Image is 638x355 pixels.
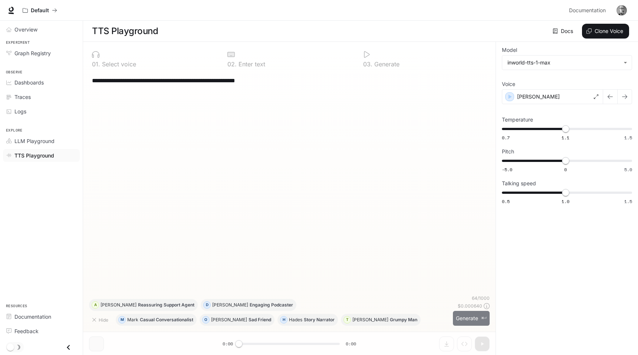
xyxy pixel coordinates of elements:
span: TTS Playground [14,152,54,159]
p: [PERSON_NAME] [212,303,248,307]
button: A[PERSON_NAME]Reassuring Support Agent [89,299,198,311]
div: inworld-tts-1-max [502,56,632,70]
p: Hades [289,318,302,322]
button: MMarkCasual Conversationalist [116,314,197,326]
p: Voice [502,82,515,87]
span: Graph Registry [14,49,51,57]
button: Generate⌘⏎ [453,311,490,326]
div: A [92,299,99,311]
span: Logs [14,107,26,115]
p: Enter text [237,61,265,67]
a: Documentation [566,3,611,18]
p: [PERSON_NAME] [517,93,560,100]
button: Close drawer [60,340,77,355]
div: D [204,299,210,311]
p: Pitch [502,149,514,154]
p: 0 3 . [363,61,372,67]
p: Generate [372,61,399,67]
p: 0 2 . [227,61,237,67]
p: 0 1 . [92,61,100,67]
span: Documentation [569,6,606,15]
p: Casual Conversationalist [140,318,193,322]
span: 0.7 [502,135,510,141]
p: Default [31,7,49,14]
a: Overview [3,23,80,36]
button: All workspaces [19,3,60,18]
button: T[PERSON_NAME]Grumpy Man [341,314,421,326]
p: Select voice [100,61,136,67]
a: Graph Registry [3,47,80,60]
span: Traces [14,93,31,101]
p: [PERSON_NAME] [211,318,247,322]
p: Reassuring Support Agent [138,303,194,307]
span: 0.5 [502,198,510,205]
span: Dark mode toggle [7,343,14,351]
div: T [344,314,351,326]
p: [PERSON_NAME] [101,303,137,307]
p: ⌘⏎ [481,316,487,321]
span: 1.5 [624,135,632,141]
p: Engaging Podcaster [250,303,293,307]
a: Logs [3,105,80,118]
div: H [280,314,287,326]
span: Feedback [14,327,39,335]
button: Hide [89,314,113,326]
p: $ 0.000640 [458,303,482,309]
a: Docs [551,24,576,39]
h1: TTS Playground [92,24,158,39]
p: Mark [127,318,138,322]
button: Clone Voice [582,24,629,39]
a: Documentation [3,310,80,323]
div: O [203,314,209,326]
span: 1.1 [562,135,569,141]
span: 5.0 [624,166,632,173]
button: O[PERSON_NAME]Sad Friend [200,314,274,326]
p: Talking speed [502,181,536,186]
div: M [119,314,125,326]
a: TTS Playground [3,149,80,162]
span: Dashboards [14,79,44,86]
button: HHadesStory Narrator [277,314,338,326]
p: Model [502,47,517,53]
p: Story Narrator [304,318,335,322]
p: Grumpy Man [390,318,417,322]
a: Feedback [3,325,80,338]
span: 0 [564,166,567,173]
span: LLM Playground [14,137,55,145]
p: [PERSON_NAME] [352,318,388,322]
span: Documentation [14,313,51,321]
span: -5.0 [502,166,512,173]
button: User avatar [614,3,629,18]
p: Temperature [502,117,533,122]
img: User avatar [616,5,627,16]
span: 1.0 [562,198,569,205]
span: Overview [14,26,37,33]
p: 64 / 1000 [472,295,490,301]
p: Sad Friend [249,318,271,322]
span: 1.5 [624,198,632,205]
div: inworld-tts-1-max [507,59,620,66]
a: LLM Playground [3,135,80,147]
a: Dashboards [3,76,80,89]
a: Traces [3,90,80,103]
button: D[PERSON_NAME]Engaging Podcaster [201,299,296,311]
